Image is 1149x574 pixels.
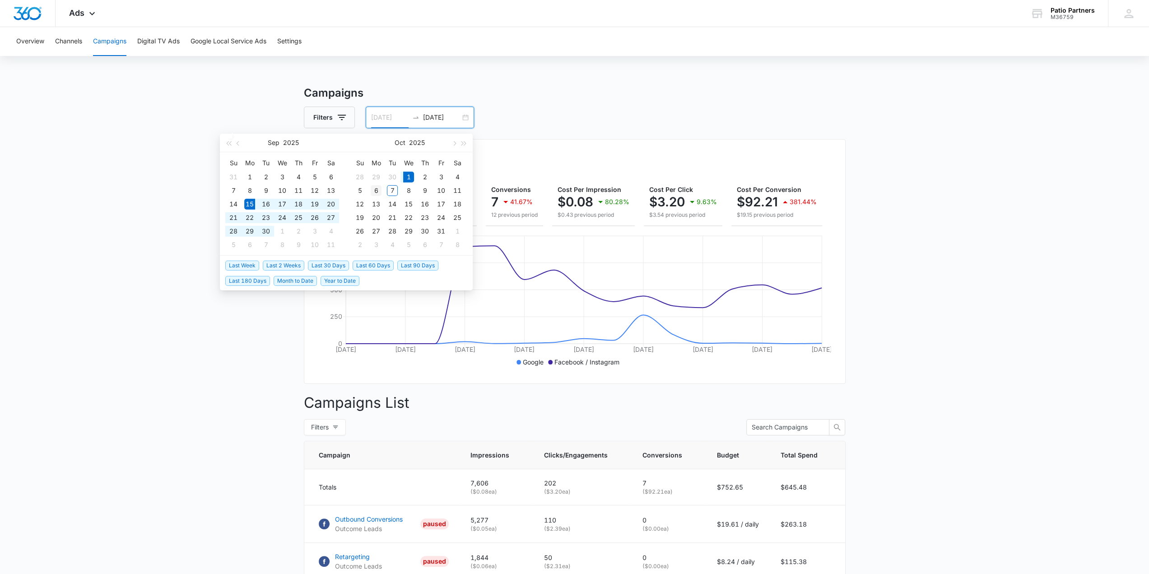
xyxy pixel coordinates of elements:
tspan: [DATE] [811,345,832,353]
div: 6 [244,239,255,250]
td: 2025-10-26 [352,224,368,238]
div: 26 [354,226,365,237]
tspan: 0 [338,340,342,347]
td: 2025-10-11 [449,184,465,197]
p: ( $0.05 ea) [470,525,522,533]
td: 2025-09-29 [242,224,258,238]
td: 2025-09-04 [290,170,307,184]
div: 24 [436,212,447,223]
button: 2025 [409,134,425,152]
div: 11 [293,185,304,196]
p: 7 [642,478,695,488]
button: Campaigns [93,27,126,56]
th: We [274,156,290,170]
div: 15 [244,199,255,210]
td: 2025-10-22 [400,211,417,224]
div: 6 [326,172,336,182]
tspan: [DATE] [692,345,713,353]
span: Year to Date [321,276,359,286]
td: 2025-10-31 [433,224,449,238]
div: 6 [419,239,430,250]
td: 2025-09-30 [258,224,274,238]
div: 2 [419,172,430,182]
div: 5 [354,185,365,196]
span: Conversions [642,450,682,460]
span: Conversions [491,186,531,193]
div: 7 [228,185,239,196]
td: 2025-10-08 [400,184,417,197]
div: 24 [277,212,288,223]
td: 2025-11-08 [449,238,465,252]
td: 2025-09-17 [274,197,290,211]
th: We [400,156,417,170]
div: 10 [436,185,447,196]
td: 2025-10-03 [433,170,449,184]
td: 2025-09-13 [323,184,339,197]
td: 2025-09-05 [307,170,323,184]
input: Search Campaigns [752,422,817,432]
td: 2025-10-27 [368,224,384,238]
span: Total Spend [781,450,818,460]
div: 17 [277,199,288,210]
button: Filters [304,419,346,435]
div: 1 [452,226,463,237]
td: 2025-09-24 [274,211,290,224]
td: 2025-09-26 [307,211,323,224]
td: 2025-09-30 [384,170,400,184]
div: 23 [261,212,271,223]
td: 2025-10-12 [352,197,368,211]
td: 2025-09-27 [323,211,339,224]
td: 2025-09-20 [323,197,339,211]
td: 2025-11-03 [368,238,384,252]
th: Fr [307,156,323,170]
td: 2025-10-10 [307,238,323,252]
p: 0 [642,553,695,562]
td: 2025-09-14 [225,197,242,211]
div: 22 [244,212,255,223]
p: $92.21 [737,195,778,209]
div: account name [1051,7,1095,14]
td: 2025-09-22 [242,211,258,224]
button: Google Local Service Ads [191,27,266,56]
p: Retargeting [335,552,382,561]
td: 2025-10-07 [384,184,400,197]
td: 2025-11-07 [433,238,449,252]
div: 18 [452,199,463,210]
div: 3 [277,172,288,182]
tspan: 250 [330,313,342,320]
div: 20 [371,212,381,223]
div: 19 [309,199,320,210]
td: 2025-09-25 [290,211,307,224]
td: 2025-09-11 [290,184,307,197]
td: 2025-11-01 [449,224,465,238]
a: FacebookOutbound ConversionsOutcome LeadsPAUSED [319,514,449,533]
button: Settings [277,27,302,56]
p: $8.24 / daily [717,557,759,566]
div: 6 [371,185,381,196]
span: Last 30 Days [308,261,349,271]
td: 2025-10-13 [368,197,384,211]
td: 2025-10-28 [384,224,400,238]
div: 2 [354,239,365,250]
span: Last Week [225,261,259,271]
div: 1 [244,172,255,182]
div: 9 [261,185,271,196]
td: 2025-09-01 [242,170,258,184]
th: Sa [323,156,339,170]
tspan: [DATE] [335,345,356,353]
td: 2025-09-10 [274,184,290,197]
img: Facebook [319,556,330,567]
div: 3 [436,172,447,182]
tspan: [DATE] [752,345,772,353]
div: 23 [419,212,430,223]
div: 8 [403,185,414,196]
td: 2025-10-04 [449,170,465,184]
td: 2025-10-02 [290,224,307,238]
td: 2025-10-09 [290,238,307,252]
div: 28 [354,172,365,182]
td: 2025-09-28 [225,224,242,238]
span: to [412,114,419,121]
div: 4 [387,239,398,250]
td: 2025-09-15 [242,197,258,211]
td: 2025-10-20 [368,211,384,224]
